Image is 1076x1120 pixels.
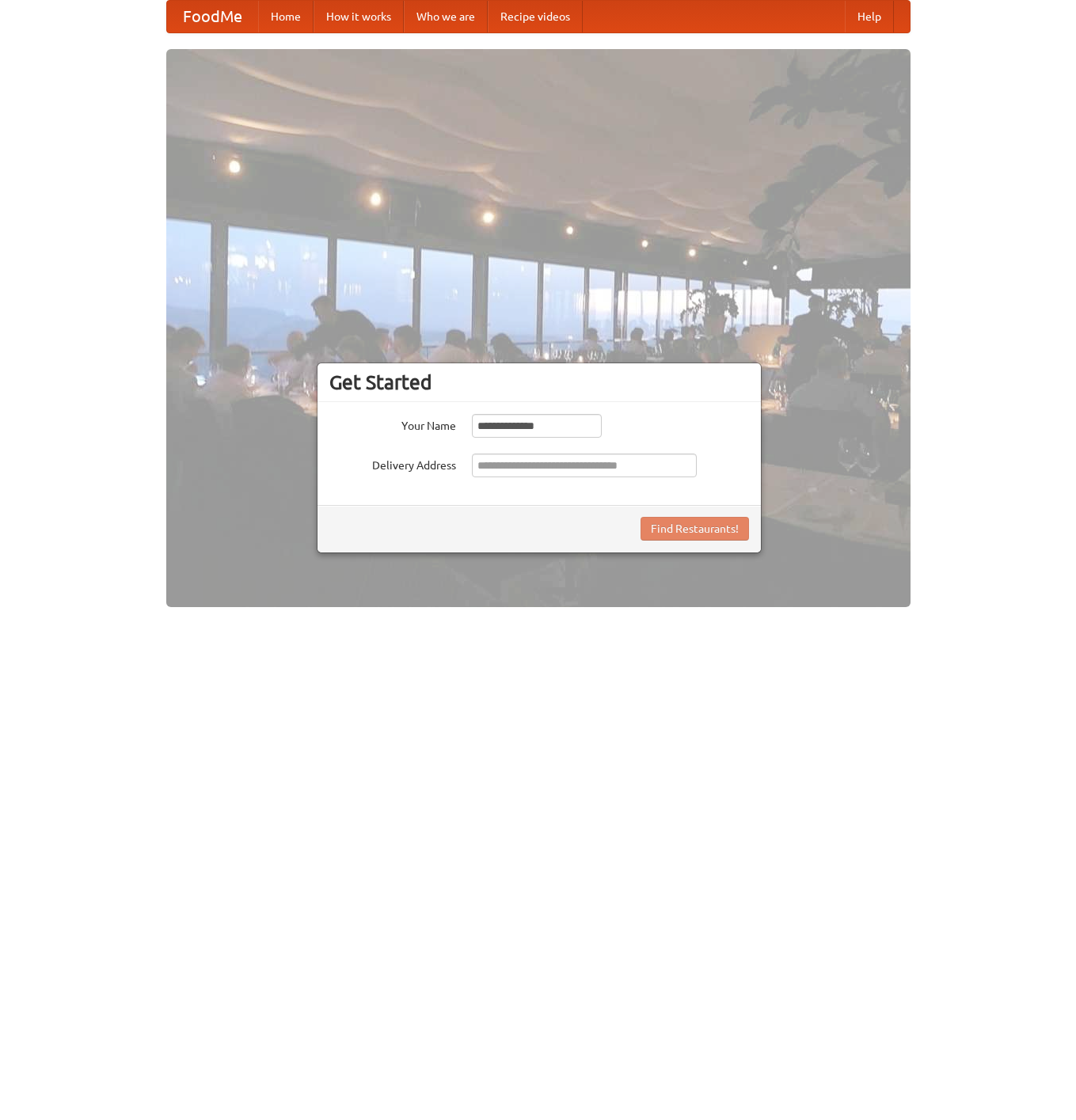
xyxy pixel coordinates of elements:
[641,517,749,541] button: Find Restaurants!
[314,1,404,32] a: How it works
[329,414,456,434] label: Your Name
[329,370,749,394] h3: Get Started
[258,1,314,32] a: Home
[845,1,894,32] a: Help
[167,1,258,32] a: FoodMe
[488,1,583,32] a: Recipe videos
[404,1,488,32] a: Who we are
[329,454,456,473] label: Delivery Address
